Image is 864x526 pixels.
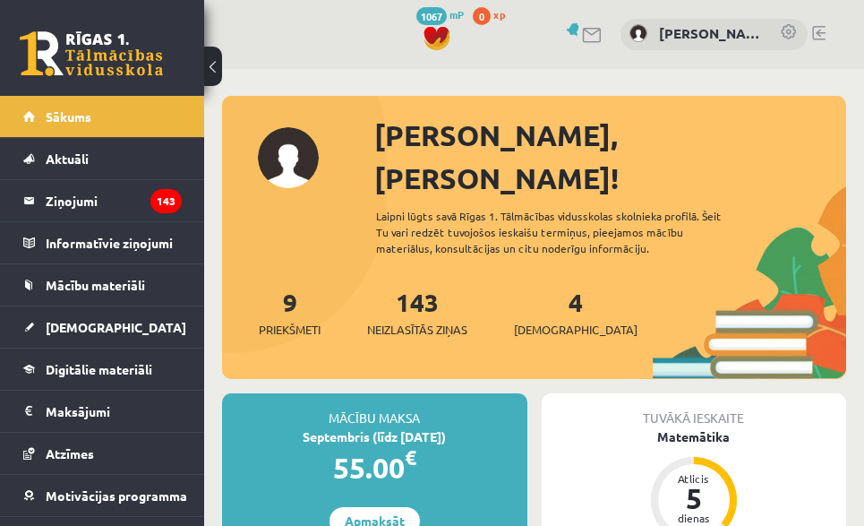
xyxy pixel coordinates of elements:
div: Atlicis [667,473,721,484]
div: 55.00 [222,446,527,489]
span: Digitālie materiāli [46,361,152,377]
span: Neizlasītās ziņas [367,321,467,339]
i: 143 [150,189,182,213]
a: [DEMOGRAPHIC_DATA] [23,306,182,348]
span: Mācību materiāli [46,277,145,293]
a: Informatīvie ziņojumi [23,222,182,263]
a: Aktuāli [23,138,182,179]
a: Motivācijas programma [23,475,182,516]
span: Atzīmes [46,445,94,461]
span: Sākums [46,108,91,125]
a: Sākums [23,96,182,137]
div: 5 [667,484,721,513]
a: 9Priekšmeti [259,286,321,339]
legend: Ziņojumi [46,180,182,221]
span: Motivācijas programma [46,487,187,504]
span: 0 [473,7,491,25]
legend: Informatīvie ziņojumi [46,222,182,263]
legend: Maksājumi [46,391,182,432]
span: [DEMOGRAPHIC_DATA] [514,321,637,339]
div: Matemātika [542,427,847,446]
a: [PERSON_NAME] [659,23,762,44]
div: Laipni lūgts savā Rīgas 1. Tālmācības vidusskolas skolnieka profilā. Šeit Tu vari redzēt tuvojošo... [376,208,750,256]
a: Mācību materiāli [23,264,182,306]
span: Aktuāli [46,151,89,167]
div: Mācību maksa [222,393,527,427]
span: mP [449,7,464,22]
span: € [405,444,416,470]
a: Maksājumi [23,391,182,432]
a: Atzīmes [23,433,182,474]
span: xp [493,7,505,22]
div: Septembris (līdz [DATE]) [222,427,527,446]
a: 4[DEMOGRAPHIC_DATA] [514,286,637,339]
span: [DEMOGRAPHIC_DATA] [46,319,186,335]
a: 143Neizlasītās ziņas [367,286,467,339]
span: 1067 [416,7,447,25]
a: Digitālie materiāli [23,349,182,390]
div: dienas [667,513,721,523]
a: Ziņojumi143 [23,180,182,221]
img: Daniels Badaško [629,24,647,42]
div: [PERSON_NAME], [PERSON_NAME]! [374,114,846,200]
a: 1067 mP [416,7,464,22]
div: Tuvākā ieskaite [542,393,847,427]
a: 0 xp [473,7,514,22]
a: Rīgas 1. Tālmācības vidusskola [20,31,163,76]
span: Priekšmeti [259,321,321,339]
